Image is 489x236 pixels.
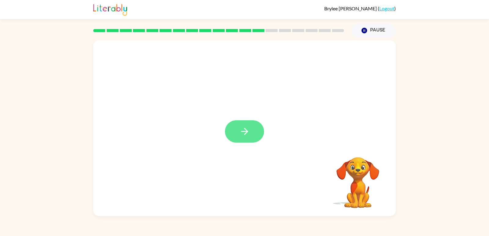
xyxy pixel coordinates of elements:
[327,148,388,209] video: Your browser must support playing .mp4 files to use Literably. Please try using another browser.
[379,5,394,11] a: Logout
[351,24,396,38] button: Pause
[324,5,396,11] div: ( )
[93,2,127,16] img: Literably
[324,5,378,11] span: Brylee [PERSON_NAME]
